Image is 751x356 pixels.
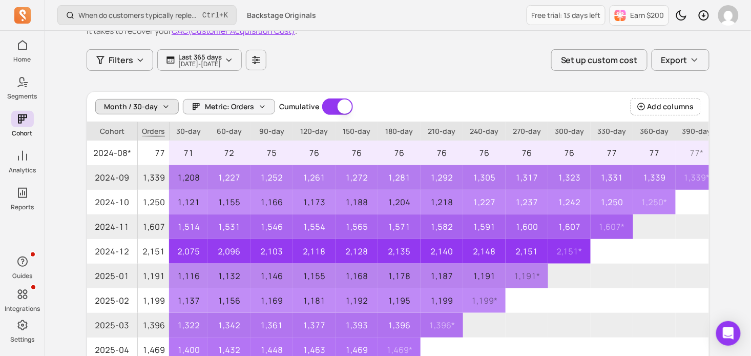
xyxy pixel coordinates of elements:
button: When do customers typically replenish a product?Ctrl+K [57,5,237,25]
p: 1,377 [293,313,336,338]
p: 1,173 [293,190,336,214]
p: 1,393 [336,313,378,338]
button: Backstage Originals [241,6,322,25]
p: 1,607 [548,214,591,239]
p: 76 [506,141,548,165]
p: Guides [12,272,32,280]
p: 77 [633,141,676,165]
kbd: Ctrl [202,10,220,21]
p: 2,151 [506,239,548,264]
p: 1,199 [421,288,463,313]
p: Earn $200 [631,10,664,21]
p: 1,155 [208,190,251,214]
p: 1,155 [293,264,336,288]
p: 76 [548,141,591,165]
p: 120-day [293,122,336,141]
p: 76 [293,141,336,165]
p: 1,305 [463,165,506,190]
p: 1,199 [138,288,169,313]
p: 1,317 [506,165,548,190]
p: 1,192 [336,288,378,313]
p: 1,261 [293,165,336,190]
p: 1,250 [591,190,633,214]
p: 1,116 [169,264,208,288]
p: 210-day [421,122,463,141]
p: 330-day [591,122,633,141]
p: 1,146 [251,264,293,288]
p: Last 365 days [178,53,222,61]
p: 1,218 [421,190,463,214]
img: avatar [718,5,739,26]
p: 1,178 [378,264,421,288]
p: 270-day [506,122,548,141]
kbd: K [224,11,228,19]
p: 1,187 [421,264,463,288]
span: Export [661,54,687,66]
p: 1,323 [548,165,591,190]
p: 1,166 [251,190,293,214]
p: 1,181 [293,288,336,313]
p: Cohort [12,129,33,137]
p: Integrations [5,305,40,313]
p: 1,607 * [591,214,633,239]
button: CAC(Customer Acquisition Cost) [172,25,295,37]
p: 240-day [463,122,506,141]
p: 1,191 [463,264,506,288]
p: When do customers typically replenish a product? [78,10,198,21]
button: Add columns [631,98,701,115]
p: 30-day [169,122,208,141]
p: 1,361 [251,313,293,338]
p: [DATE] - [DATE] [178,61,222,67]
p: 2,148 [463,239,506,264]
p: 1,322 [169,313,208,338]
p: 1,168 [336,264,378,288]
span: Metric: Orders [205,102,254,112]
p: 1,396 [138,313,169,338]
p: 1,199 * [463,288,506,313]
p: 1,514 [169,214,208,239]
span: 2025-01 [87,264,137,288]
p: 1,195 [378,288,421,313]
p: 1,227 [208,165,251,190]
p: 1,208 [169,165,208,190]
span: 2024-09 [87,165,137,190]
p: 1,242 [548,190,591,214]
p: 1,188 [336,190,378,214]
span: Month / 30-day [104,102,158,112]
p: 1,252 [251,165,293,190]
p: 60-day [208,122,251,141]
p: 1,339 * [676,165,718,190]
span: 2024-10 [87,190,137,214]
p: Settings [10,335,34,344]
p: 2,118 [293,239,336,264]
p: 76 [378,141,421,165]
p: Reports [11,203,34,211]
p: 1,396 * [421,313,463,338]
button: Set up custom cost [551,49,648,71]
button: Month / 30-day [95,99,179,114]
p: 1,156 [208,288,251,313]
div: Open Intercom Messenger [716,321,741,346]
label: Cumulative [279,102,319,112]
p: 1,582 [421,214,463,239]
p: 2,140 [421,239,463,264]
button: Guides [11,251,34,282]
p: 76 [421,141,463,165]
p: 1,191 [138,264,169,288]
p: 1,237 [506,190,548,214]
button: Metric: Orders [183,99,275,114]
p: 77 [591,141,633,165]
span: 2024-11 [87,214,137,239]
span: Filters [109,54,133,66]
button: Earn $200 [610,5,669,26]
p: 1,169 [251,288,293,313]
span: + [202,10,228,21]
p: 1,204 [378,190,421,214]
p: 1,137 [169,288,208,313]
span: 2024-08* [87,141,137,165]
p: 75 [251,141,293,165]
p: 180-day [378,122,421,141]
button: Toggle dark mode [671,5,692,26]
a: Free trial: 13 days left [527,5,606,25]
p: 2,075 [169,239,208,264]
